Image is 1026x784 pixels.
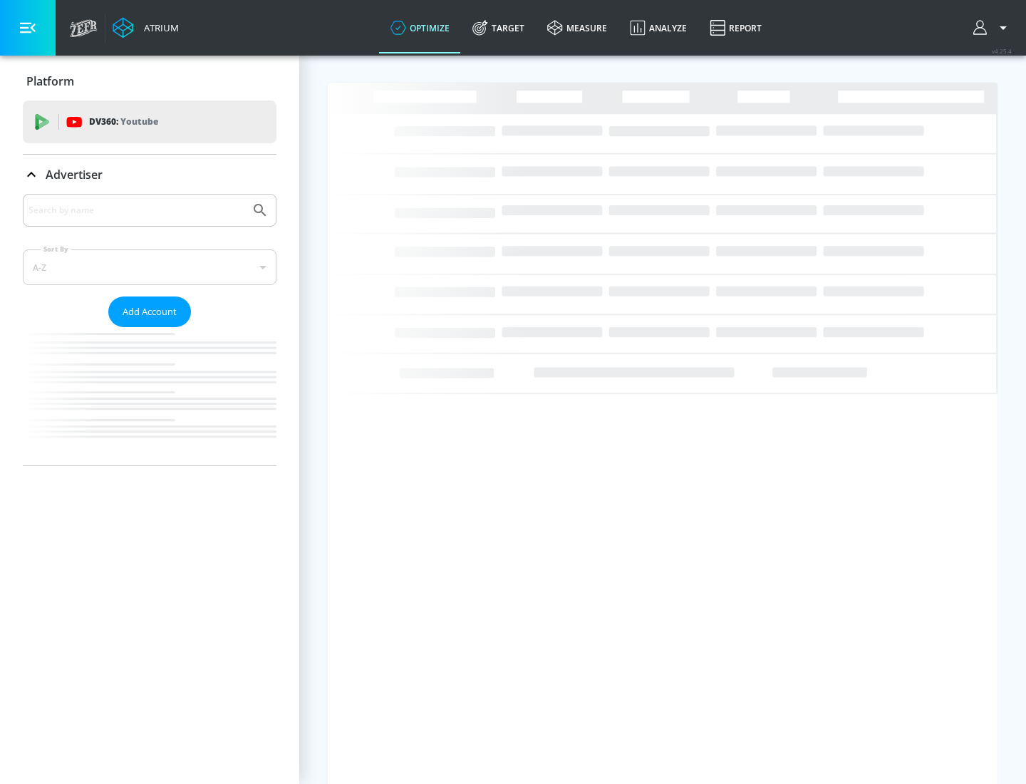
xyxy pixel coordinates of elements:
nav: list of Advertiser [23,327,276,465]
div: Advertiser [23,155,276,195]
span: v 4.25.4 [992,47,1012,55]
p: Advertiser [46,167,103,182]
div: Advertiser [23,194,276,465]
div: Platform [23,61,276,101]
a: optimize [379,2,461,53]
span: Add Account [123,304,177,320]
p: Platform [26,73,74,89]
a: Analyze [618,2,698,53]
a: Target [461,2,536,53]
a: measure [536,2,618,53]
input: Search by name [28,201,244,220]
label: Sort By [41,244,71,254]
div: DV360: Youtube [23,100,276,143]
div: A-Z [23,249,276,285]
p: DV360: [89,114,158,130]
div: Atrium [138,21,179,34]
a: Report [698,2,773,53]
a: Atrium [113,17,179,38]
p: Youtube [120,114,158,129]
button: Add Account [108,296,191,327]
